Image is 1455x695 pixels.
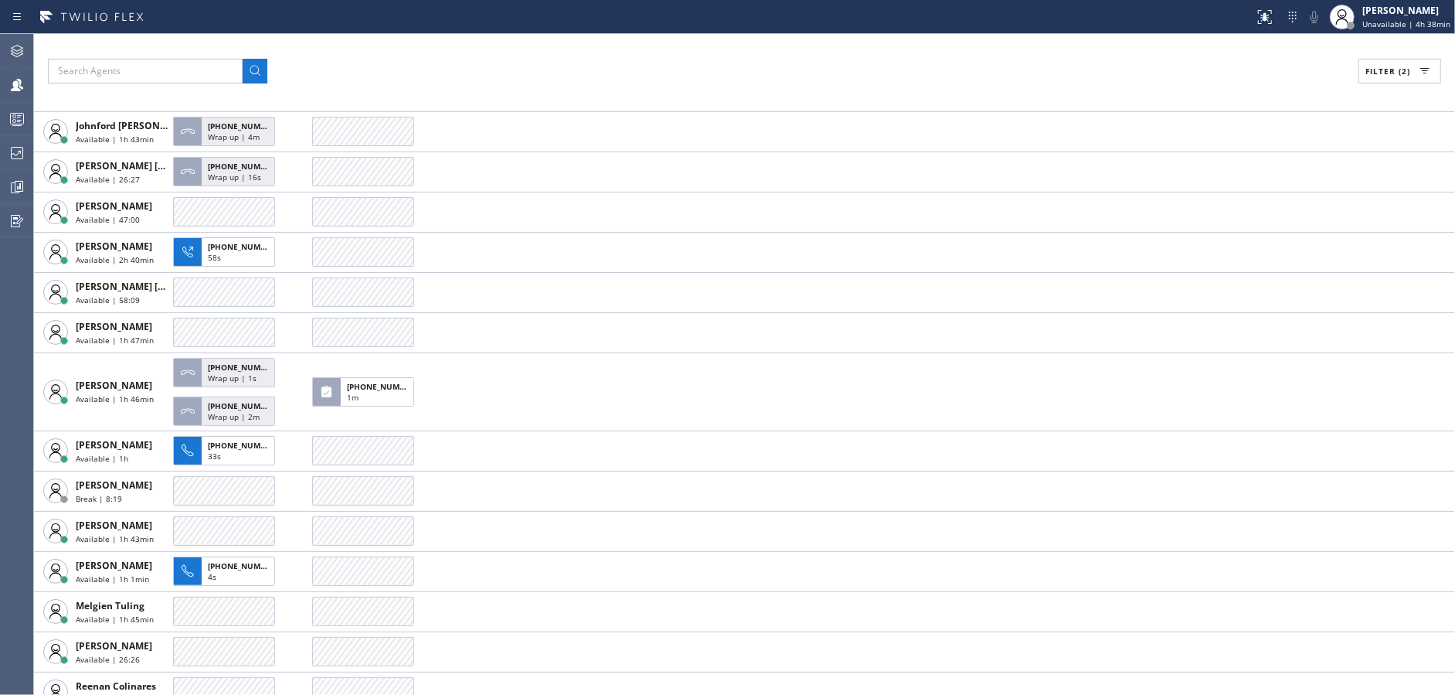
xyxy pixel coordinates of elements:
span: Wrap up | 1s [208,373,257,383]
button: [PHONE_NUMBER]1m [312,373,419,411]
span: Unavailable | 4h 38min [1362,19,1450,29]
span: Melgien Tuling [76,599,144,612]
span: [PERSON_NAME] [76,639,152,652]
button: [PHONE_NUMBER]Wrap up | 16s [173,152,280,191]
span: [PERSON_NAME] [76,379,152,392]
span: [PERSON_NAME] [76,240,152,253]
div: [PERSON_NAME] [1362,4,1450,17]
span: [PHONE_NUMBER] [208,241,278,252]
span: [PHONE_NUMBER] [347,381,417,392]
span: [PERSON_NAME] [76,519,152,532]
span: Available | 1h 43min [76,533,154,544]
span: Available | 1h 46min [76,393,154,404]
button: [PHONE_NUMBER]Wrap up | 4m [173,112,280,151]
button: Filter (2) [1358,59,1441,83]
span: [PERSON_NAME] [76,559,152,572]
button: [PHONE_NUMBER]Wrap up | 2m [173,392,280,431]
span: Available | 2h 40min [76,254,154,265]
span: [PHONE_NUMBER] [208,161,278,172]
span: [PERSON_NAME] [PERSON_NAME] Dahil [76,159,258,172]
span: Johnford [PERSON_NAME] [76,119,195,132]
span: Available | 1h 45min [76,614,154,625]
span: [PERSON_NAME] [76,320,152,333]
span: [PERSON_NAME] [76,199,152,213]
span: Wrap up | 2m [208,411,260,422]
button: Mute [1304,6,1325,28]
span: [PHONE_NUMBER] [208,400,278,411]
button: [PHONE_NUMBER]4s [173,552,280,591]
span: [PHONE_NUMBER] [208,121,278,131]
span: Filter (2) [1365,66,1410,77]
span: Break | 8:19 [76,493,122,504]
span: Wrap up | 4m [208,131,260,142]
span: 33s [208,451,221,462]
span: Available | 1h 1min [76,574,149,584]
span: Available | 58:09 [76,295,140,305]
span: [PHONE_NUMBER] [208,440,278,451]
span: [PHONE_NUMBER] [208,560,278,571]
button: [PHONE_NUMBER]58s [173,233,280,271]
span: Available | 1h [76,453,128,464]
span: 58s [208,252,221,263]
span: Available | 26:26 [76,654,140,665]
span: [PERSON_NAME] [PERSON_NAME] [76,280,231,293]
span: [PERSON_NAME] [76,479,152,492]
span: 1m [347,392,359,403]
button: [PHONE_NUMBER]33s [173,431,280,470]
span: Available | 26:27 [76,174,140,185]
input: Search Agents [48,59,243,83]
span: Available | 1h 47min [76,335,154,346]
span: [PERSON_NAME] [76,438,152,451]
button: [PHONE_NUMBER]Wrap up | 1s [173,353,280,392]
span: Available | 1h 43min [76,134,154,145]
span: Reenan Colinares [76,680,156,693]
span: [PHONE_NUMBER] [208,362,278,373]
span: Wrap up | 16s [208,172,261,182]
span: Available | 47:00 [76,214,140,225]
span: 4s [208,571,216,582]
